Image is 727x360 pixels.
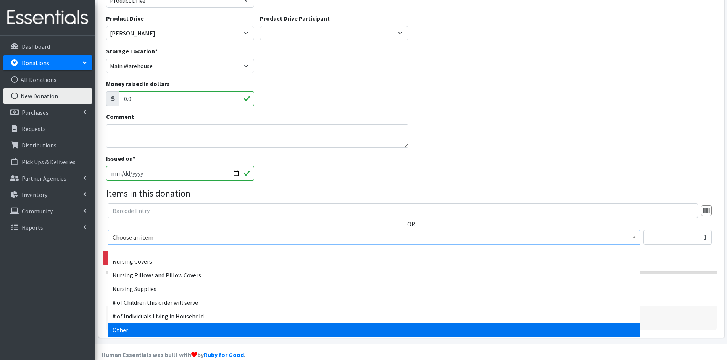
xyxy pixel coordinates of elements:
[106,154,135,163] label: Issued on
[3,171,92,186] a: Partner Agencies
[108,309,640,323] li: # of Individuals Living in Household
[108,323,640,337] li: Other
[3,5,92,30] img: HumanEssentials
[108,282,640,296] li: Nursing Supplies
[22,109,48,116] p: Purchases
[22,191,47,198] p: Inventory
[3,138,92,153] a: Distributions
[103,251,141,265] a: Remove
[106,112,134,121] label: Comment
[204,351,244,358] a: Ruby for Good
[643,230,712,245] input: Quantity
[3,105,92,120] a: Purchases
[106,14,144,23] label: Product Drive
[407,219,415,229] label: OR
[3,88,92,104] a: New Donation
[22,158,76,166] p: Pick Ups & Deliveries
[108,203,698,218] input: Barcode Entry
[155,47,158,55] abbr: required
[113,232,635,243] span: Choose an item
[22,224,43,231] p: Reports
[108,254,640,268] li: Nursing Covers
[22,59,49,67] p: Donations
[22,141,56,149] p: Distributions
[22,125,46,133] p: Requests
[3,203,92,219] a: Community
[108,296,640,309] li: # of Children this order will serve
[3,121,92,136] a: Requests
[22,207,53,215] p: Community
[106,46,158,56] label: Storage Location
[22,43,50,50] p: Dashboard
[133,155,135,162] abbr: required
[108,230,640,245] span: Choose an item
[22,174,66,182] p: Partner Agencies
[102,351,245,358] strong: Human Essentials was built with by .
[3,154,92,170] a: Pick Ups & Deliveries
[3,55,92,70] a: Donations
[3,72,92,87] a: All Donations
[3,39,92,54] a: Dashboard
[108,268,640,282] li: Nursing Pillows and Pillow Covers
[3,220,92,235] a: Reports
[106,187,717,200] legend: Items in this donation
[260,14,330,23] label: Product Drive Participant
[106,79,170,88] label: Money raised in dollars
[3,187,92,202] a: Inventory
